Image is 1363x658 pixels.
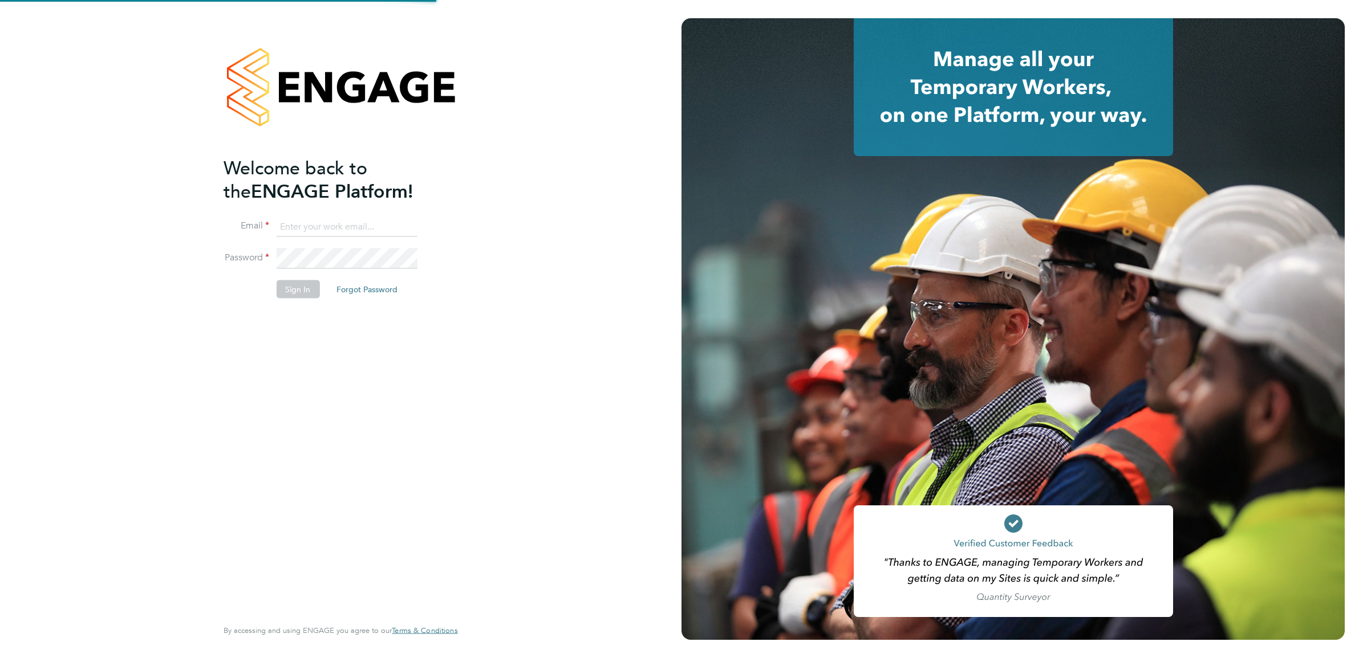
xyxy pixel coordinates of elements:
input: Enter your work email... [276,216,417,237]
label: Email [224,220,269,232]
span: Welcome back to the [224,157,367,202]
span: By accessing and using ENGAGE you agree to our [224,626,457,635]
h2: ENGAGE Platform! [224,156,446,203]
button: Sign In [276,280,319,299]
label: Password [224,252,269,264]
button: Forgot Password [327,280,407,299]
span: Terms & Conditions [392,626,457,635]
a: Terms & Conditions [392,626,457,635]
